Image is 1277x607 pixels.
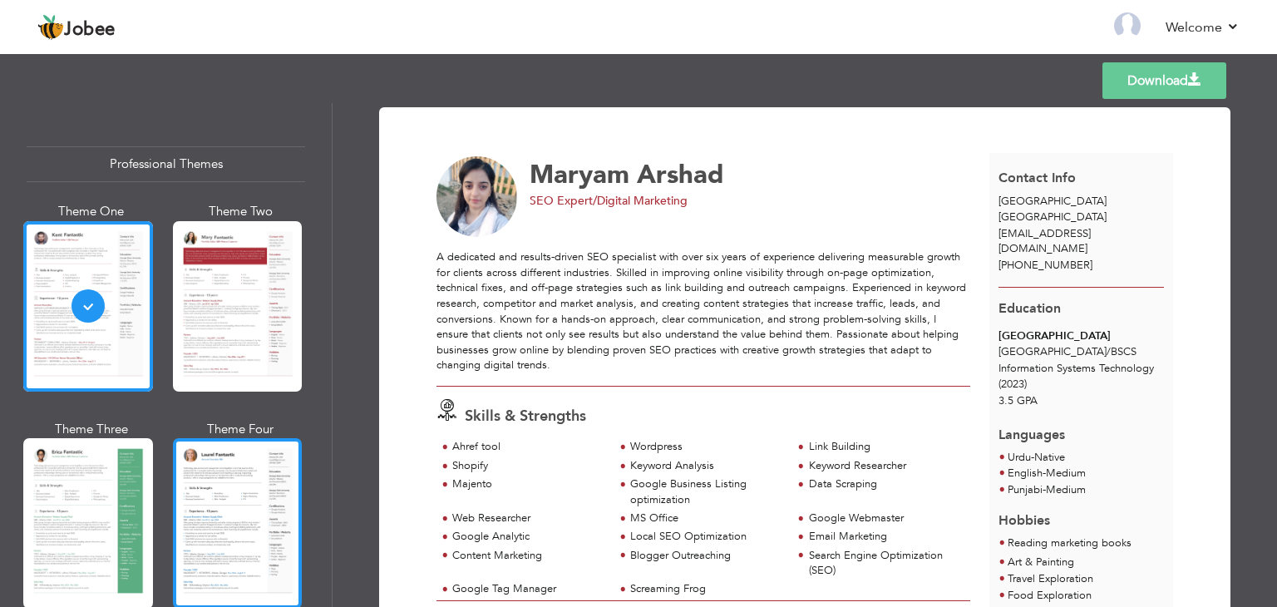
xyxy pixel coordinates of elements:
[1031,450,1034,465] span: -
[452,458,604,474] div: Shopify
[530,193,688,209] span: SEO Expert/Digital Marketing
[1114,12,1141,39] img: Profile Img
[452,581,604,597] div: Google Tag Manager
[809,548,961,579] div: Search Engine Optimization (SEO)
[37,14,116,41] a: Jobee
[452,529,604,545] div: Google Analytic
[1008,450,1031,465] span: Urdu
[452,548,604,564] div: Content Marketing
[630,458,782,474] div: Keyword Analysis
[1008,555,1074,570] span: Art & Painting
[27,421,156,438] div: Theme Three
[998,194,1107,209] span: [GEOGRAPHIC_DATA]
[1008,571,1093,586] span: Travel Exploration
[998,413,1065,445] span: Languages
[530,157,629,192] span: Maryam
[630,548,782,564] div: Blogger Outreaching
[998,169,1076,187] span: Contact Info
[1008,535,1132,550] span: Reading marketing books
[1043,466,1046,481] span: -
[809,439,961,455] div: Link Building
[998,299,1061,318] span: Education
[809,458,961,474] div: Keyword Researcher
[452,511,604,526] div: Web Researcher
[452,476,604,492] div: Majento
[1102,62,1226,99] a: Download
[176,203,306,220] div: Theme Two
[1008,466,1086,482] li: Medium
[176,421,306,438] div: Theme Four
[998,361,1154,376] span: Information Systems Technology
[998,344,1136,359] span: [GEOGRAPHIC_DATA] BSCS
[630,439,782,455] div: Wordpress
[1008,482,1086,499] li: Medium
[436,156,518,238] img: No image
[452,439,604,455] div: Ahref tool
[64,21,116,39] span: Jobee
[998,393,1038,408] span: 3.5 GPA
[436,249,970,373] div: A dedicated and results-driven SEO specialist with over six years of experience delivering measur...
[1043,482,1046,497] span: -
[630,476,782,507] div: Google Business Listing optimization
[1008,482,1043,497] span: Punjabi
[809,511,961,526] div: Google Webmaster
[630,511,782,526] div: MS Office
[998,226,1091,257] span: [EMAIL_ADDRESS][DOMAIN_NAME]
[27,203,156,220] div: Theme One
[630,581,782,597] div: Screaming Frog
[998,328,1164,344] div: [GEOGRAPHIC_DATA]
[1107,344,1111,359] span: /
[465,406,586,427] span: Skills & Strengths
[998,258,1092,273] span: [PHONE_NUMBER]
[1008,466,1043,481] span: English
[27,146,305,182] div: Professional Themes
[998,511,1050,530] span: Hobbies
[37,14,64,41] img: jobee.io
[630,529,782,545] div: Local SEO Optimization
[1008,450,1065,466] li: Native
[998,210,1107,225] span: [GEOGRAPHIC_DATA]
[1166,17,1240,37] a: Welcome
[809,476,961,492] div: Data Scraping
[998,377,1027,392] span: (2023)
[1008,588,1092,603] span: Food Exploration
[809,529,961,545] div: Email Marketing
[637,157,724,192] span: Arshad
